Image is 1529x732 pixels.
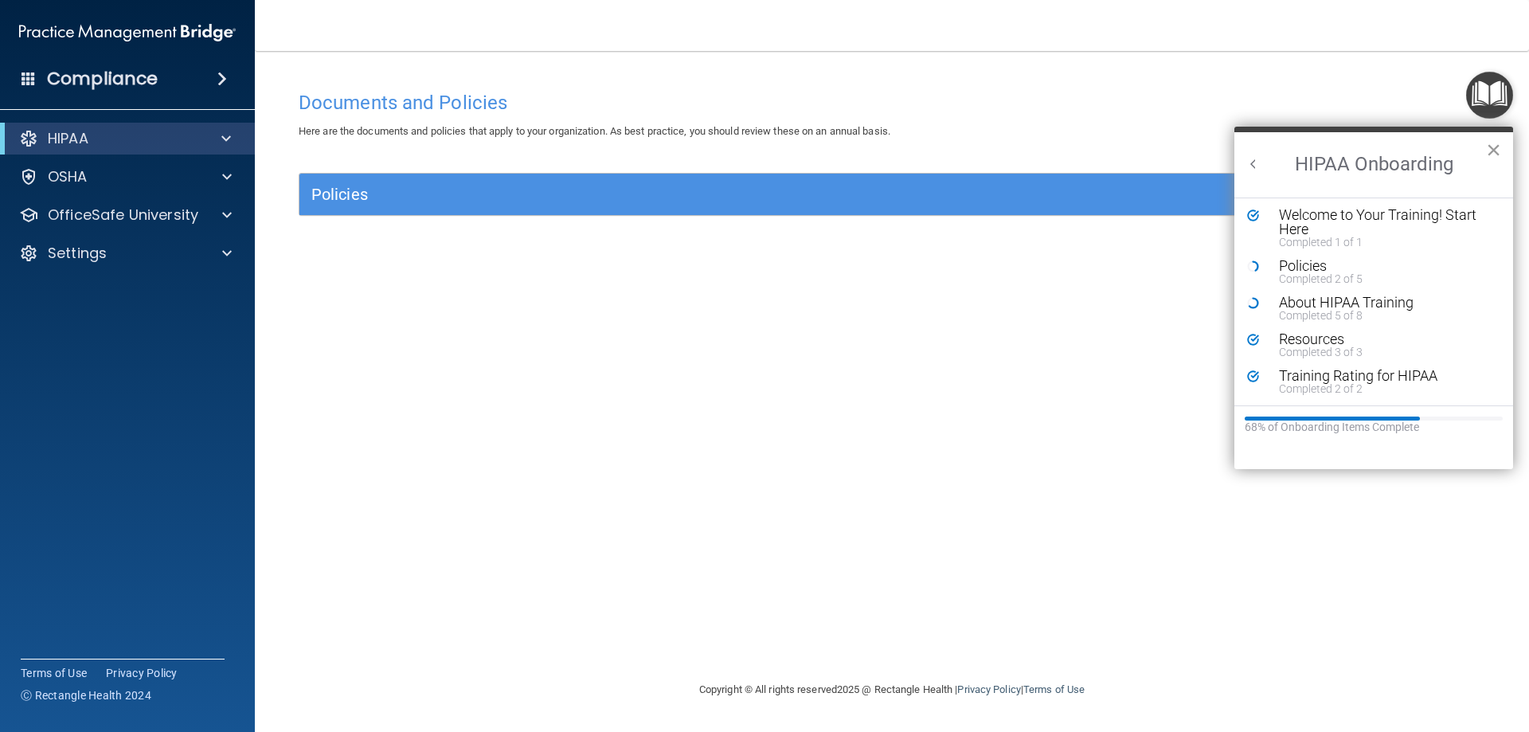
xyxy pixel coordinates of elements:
div: Completed 2 of 5 [1279,273,1480,284]
p: OSHA [48,167,88,186]
div: Policies [1279,259,1480,273]
button: About HIPAA TrainingCompleted 5 of 8 [1271,296,1480,321]
div: Training Rating for HIPAA [1279,369,1480,383]
p: OfficeSafe University [48,206,198,225]
p: HIPAA [48,129,88,148]
a: OfficeSafe University [19,206,232,225]
a: Settings [19,244,232,263]
button: Back to Resource Center Home [1245,156,1261,172]
p: Settings [48,244,107,263]
button: Welcome to Your Training! Start HereCompleted 1 of 1 [1271,208,1480,248]
button: Close [1486,137,1501,162]
span: Ⓒ Rectangle Health 2024 [21,687,151,703]
div: Completed 3 of 3 [1279,346,1480,358]
a: Privacy Policy [106,665,178,681]
button: ResourcesCompleted 3 of 3 [1271,332,1480,358]
a: Privacy Policy [957,683,1020,695]
div: Resources [1279,332,1480,346]
div: Completed 2 of 2 [1279,383,1480,394]
div: About HIPAA Training [1279,296,1480,310]
div: Resource Center [1234,127,1513,469]
img: PMB logo [19,17,236,49]
h5: Policies [311,186,1176,203]
h2: HIPAA Onboarding [1234,132,1513,198]
button: Open Resource Center [1466,72,1513,119]
h4: Compliance [47,68,158,90]
a: OSHA [19,167,232,186]
div: Completed 5 of 8 [1279,310,1480,321]
div: Welcome to Your Training! Start Here [1279,208,1480,237]
div: Copyright © All rights reserved 2025 @ Rectangle Health | | [601,664,1183,715]
a: HIPAA [19,129,231,148]
a: Terms of Use [1023,683,1085,695]
button: Training Rating for HIPAACompleted 2 of 2 [1271,369,1480,394]
div: 68% of Onboarding Items Complete [1245,421,1503,434]
a: Terms of Use [21,665,87,681]
button: PoliciesCompleted 2 of 5 [1271,259,1480,284]
h4: Documents and Policies [299,92,1485,113]
span: Here are the documents and policies that apply to your organization. As best practice, you should... [299,125,890,137]
div: Completed 1 of 1 [1279,237,1480,248]
a: Policies [311,182,1472,207]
